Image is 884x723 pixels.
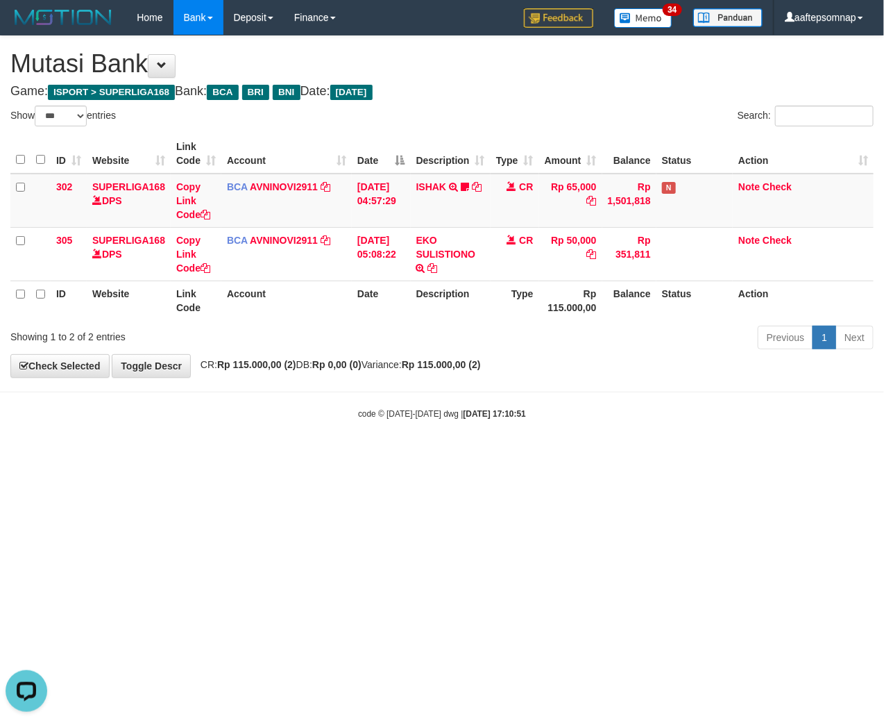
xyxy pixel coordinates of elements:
[10,354,110,378] a: Check Selected
[539,281,602,320] th: Rp 115.000,00
[10,324,358,344] div: Showing 1 to 2 of 2 entries
[539,227,602,281] td: Rp 50,000
[321,235,330,246] a: Copy AVNINOVI2911 to clipboard
[602,174,656,228] td: Rp 1,501,818
[464,409,526,419] strong: [DATE] 17:10:51
[835,326,874,349] a: Next
[733,134,874,174] th: Action: activate to sort column ascending
[813,326,836,349] a: 1
[416,235,476,260] a: EKO SULISTIONO
[352,134,411,174] th: Date: activate to sort column descending
[587,195,597,206] a: Copy Rp 65,000 to clipboard
[656,281,733,320] th: Status
[48,85,175,100] span: ISPORT > SUPERLIGA168
[602,227,656,281] td: Rp 351,811
[10,85,874,99] h4: Game: Bank: Date:
[10,50,874,78] h1: Mutasi Bank
[614,8,672,28] img: Button%20Memo.svg
[6,6,47,47] button: Open LiveChat chat widget
[402,359,481,370] strong: Rp 115.000,00 (2)
[519,181,533,192] span: CR
[352,174,411,228] td: [DATE] 04:57:29
[312,359,362,370] strong: Rp 0,00 (0)
[87,227,171,281] td: DPS
[227,181,248,192] span: BCA
[693,8,763,27] img: panduan.png
[112,354,191,378] a: Toggle Descr
[519,235,533,246] span: CR
[176,181,210,220] a: Copy Link Code
[491,281,539,320] th: Type
[87,281,171,320] th: Website
[662,182,676,194] span: Has Note
[87,174,171,228] td: DPS
[524,8,593,28] img: Feedback.jpg
[321,181,330,192] a: Copy AVNINOVI2911 to clipboard
[738,181,760,192] a: Note
[775,106,874,126] input: Search:
[663,3,681,16] span: 34
[51,281,87,320] th: ID
[221,281,352,320] th: Account
[10,106,116,126] label: Show entries
[758,326,813,349] a: Previous
[273,85,300,100] span: BNI
[352,227,411,281] td: [DATE] 05:08:22
[176,235,210,274] a: Copy Link Code
[51,134,87,174] th: ID: activate to sort column ascending
[352,281,411,320] th: Date
[171,281,221,320] th: Link Code
[428,263,438,274] a: Copy EKO SULISTIONO to clipboard
[539,174,602,228] td: Rp 65,000
[763,181,792,192] a: Check
[763,235,792,246] a: Check
[221,134,352,174] th: Account: activate to sort column ascending
[171,134,221,174] th: Link Code: activate to sort column ascending
[56,235,72,246] span: 305
[330,85,373,100] span: [DATE]
[539,134,602,174] th: Amount: activate to sort column ascending
[10,7,116,28] img: MOTION_logo.png
[207,85,238,100] span: BCA
[358,409,526,419] small: code © [DATE]-[DATE] dwg |
[92,235,165,246] a: SUPERLIGA168
[733,281,874,320] th: Action
[472,181,482,192] a: Copy ISHAK to clipboard
[92,181,165,192] a: SUPERLIGA168
[602,281,656,320] th: Balance
[587,249,597,260] a: Copy Rp 50,000 to clipboard
[242,85,269,100] span: BRI
[35,106,87,126] select: Showentries
[602,134,656,174] th: Balance
[416,181,447,192] a: ISHAK
[656,134,733,174] th: Status
[250,181,318,192] a: AVNINOVI2911
[738,106,874,126] label: Search:
[411,134,491,174] th: Description: activate to sort column ascending
[738,235,760,246] a: Note
[56,181,72,192] span: 302
[227,235,248,246] span: BCA
[217,359,296,370] strong: Rp 115.000,00 (2)
[194,359,481,370] span: CR: DB: Variance:
[491,134,539,174] th: Type: activate to sort column ascending
[411,281,491,320] th: Description
[250,235,318,246] a: AVNINOVI2911
[87,134,171,174] th: Website: activate to sort column ascending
